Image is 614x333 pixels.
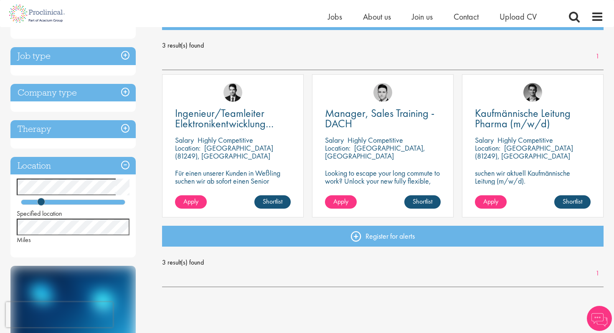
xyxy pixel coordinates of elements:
[175,143,273,161] p: [GEOGRAPHIC_DATA] (81249), [GEOGRAPHIC_DATA]
[325,169,441,201] p: Looking to escape your long commute to work? Unlock your new fully flexible, remote working posit...
[175,169,291,201] p: Für einen unserer Kunden in Weßling suchen wir ab sofort einen Senior Electronics Engineer Avioni...
[175,195,207,209] a: Apply
[10,47,136,65] h3: Job type
[325,143,350,153] span: Location:
[333,197,348,206] span: Apply
[325,143,425,161] p: [GEOGRAPHIC_DATA], [GEOGRAPHIC_DATA]
[497,135,553,145] p: Highly Competitive
[325,195,357,209] a: Apply
[475,108,591,129] a: Kaufmännische Leitung Pharma (m/w/d)
[523,83,542,102] img: Max Slevogt
[500,11,537,22] a: Upload CV
[348,135,403,145] p: Highly Competitive
[17,235,31,244] span: Miles
[10,120,136,138] h3: Therapy
[591,52,604,61] a: 1
[475,143,573,161] p: [GEOGRAPHIC_DATA] (81249), [GEOGRAPHIC_DATA]
[475,143,500,153] span: Location:
[373,83,392,102] img: Connor Lynes
[198,135,253,145] p: Highly Competitive
[554,195,591,209] a: Shortlist
[483,197,498,206] span: Apply
[475,106,571,131] span: Kaufmännische Leitung Pharma (m/w/d)
[328,11,342,22] a: Jobs
[162,256,604,269] span: 3 result(s) found
[223,83,242,102] img: Thomas Wenig
[404,195,441,209] a: Shortlist
[591,269,604,278] a: 1
[175,108,291,129] a: Ingenieur/Teamleiter Elektronikentwicklung Aviation (m/w/d)
[162,226,604,247] a: Register for alerts
[162,39,604,52] span: 3 result(s) found
[412,11,433,22] a: Join us
[475,169,591,185] p: suchen wir aktuell Kaufmännische Leitung (m/w/d).
[6,302,113,327] iframe: reCAPTCHA
[183,197,198,206] span: Apply
[475,195,507,209] a: Apply
[17,209,62,218] span: Specified location
[10,157,136,175] h3: Location
[325,135,344,145] span: Salary
[454,11,479,22] a: Contact
[363,11,391,22] a: About us
[325,108,441,129] a: Manager, Sales Training - DACH
[175,135,194,145] span: Salary
[254,195,291,209] a: Shortlist
[10,84,136,102] h3: Company type
[175,143,200,153] span: Location:
[325,106,434,131] span: Manager, Sales Training - DACH
[175,106,274,141] span: Ingenieur/Teamleiter Elektronikentwicklung Aviation (m/w/d)
[587,306,612,331] img: Chatbot
[475,135,494,145] span: Salary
